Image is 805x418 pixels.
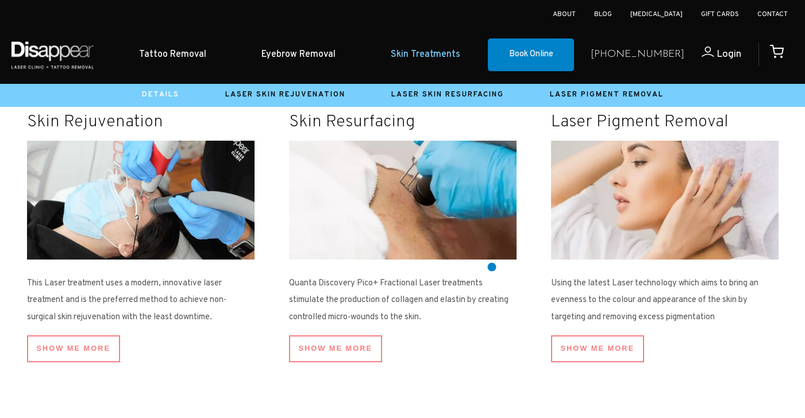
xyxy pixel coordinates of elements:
[9,34,96,75] img: Disappear - Laser Clinic and Tattoo Removal Services in Sydney, Australia
[553,10,576,19] a: About
[111,37,234,72] a: Tattoo Removal
[391,90,504,99] a: Laser Skin Resurfacing
[717,48,741,61] span: Login
[225,90,345,99] a: Laser Skin Rejuvenation
[142,90,179,99] a: Details
[27,278,226,323] small: This Laser treatment uses a modern, innovative laser treatment and is the preferred method to ach...
[488,38,574,72] a: Book Online
[594,10,612,19] a: Blog
[757,10,788,19] a: Contact
[551,111,728,133] small: Laser Pigment Removal
[234,37,363,72] a: Eyebrow Removal
[551,335,645,362] a: SHOW ME More
[289,111,415,133] small: Skin Resurfacing
[363,37,488,72] a: Skin Treatments
[551,278,758,323] small: Using the latest Laser technology which aims to bring an evenness to the colour and appearance of...
[27,335,121,362] a: SHOW ME More
[684,47,741,63] a: Login
[630,10,683,19] a: [MEDICAL_DATA]
[27,111,163,133] small: Skin Rejuvenation
[289,278,509,323] small: Quanta Discovery Pico+ Fractional Laser treatments stimulate the production of collagen and elast...
[550,90,664,99] a: Laser Pigment Removal
[289,335,383,362] a: SHOW ME More
[701,10,739,19] a: Gift Cards
[591,47,684,63] a: [PHONE_NUMBER]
